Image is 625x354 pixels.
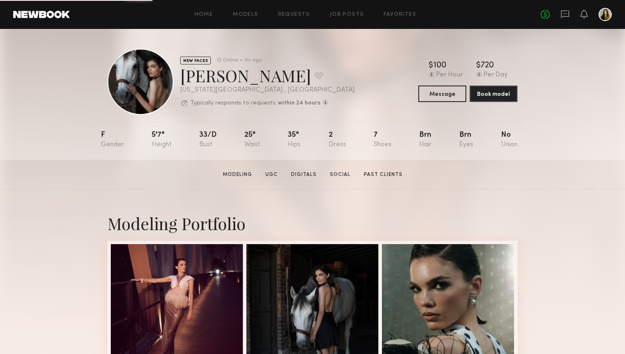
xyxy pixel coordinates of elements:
[191,100,276,106] p: Typically responds to requests
[433,62,446,70] div: 100
[278,12,310,17] a: Requests
[107,212,518,234] div: Modeling Portfolio
[278,100,320,106] b: within 24 hours
[360,171,406,178] a: Past Clients
[481,62,494,70] div: 720
[330,12,364,17] a: Job Posts
[429,62,433,70] div: $
[180,57,211,64] div: NEW FACES
[101,131,124,148] div: F
[419,131,432,148] div: Brn
[484,71,508,79] div: Per Day
[262,171,281,178] a: UGC
[418,86,466,102] button: Message
[470,86,518,102] button: Book model
[180,87,355,94] div: [US_STATE][GEOGRAPHIC_DATA] , [GEOGRAPHIC_DATA]
[219,171,255,178] a: Modeling
[384,12,416,17] a: Favorites
[199,131,217,148] div: 33/d
[436,71,463,79] div: Per Hour
[244,131,260,148] div: 25"
[288,171,320,178] a: Digitals
[152,131,172,148] div: 5'7"
[459,131,473,148] div: Brn
[476,62,481,70] div: $
[233,12,258,17] a: Models
[223,58,262,63] div: Online < 1hr ago
[195,12,213,17] a: Home
[180,64,355,86] div: [PERSON_NAME]
[501,131,518,148] div: No
[329,131,346,148] div: 2
[327,171,354,178] a: Social
[374,131,391,148] div: 7
[288,131,301,148] div: 35"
